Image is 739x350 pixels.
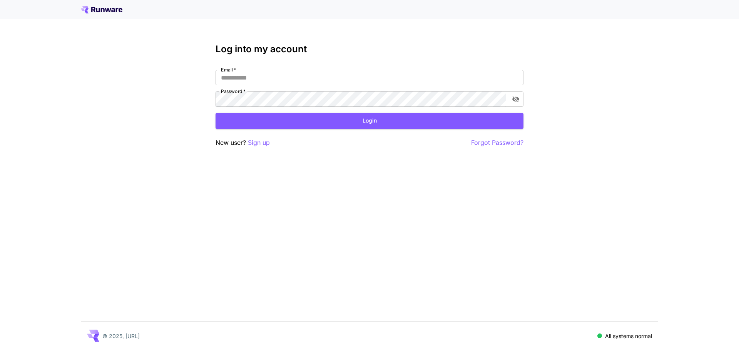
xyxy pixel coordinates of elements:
[509,92,523,106] button: toggle password visibility
[221,66,236,73] label: Email
[216,138,270,148] p: New user?
[221,88,246,95] label: Password
[216,44,523,55] h3: Log into my account
[216,113,523,129] button: Login
[471,138,523,148] button: Forgot Password?
[248,138,270,148] button: Sign up
[102,332,140,340] p: © 2025, [URL]
[605,332,652,340] p: All systems normal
